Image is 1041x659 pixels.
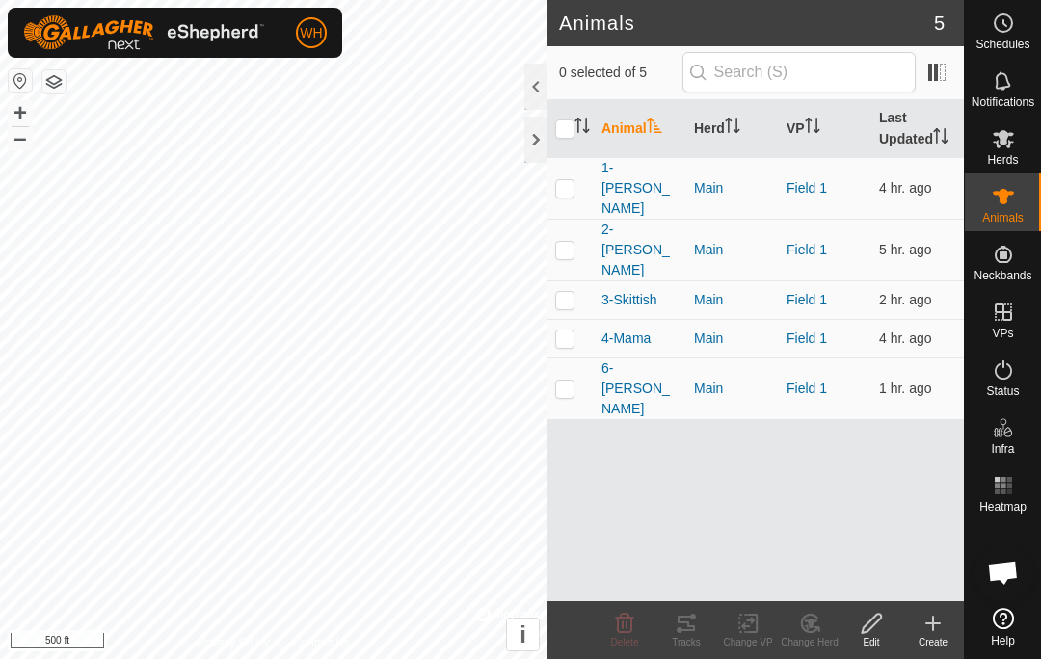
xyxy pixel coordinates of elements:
[779,100,871,158] th: VP
[507,619,539,650] button: i
[694,379,771,399] div: Main
[934,9,945,38] span: 5
[879,330,932,346] span: Oct 5, 2025 at 3:21 AM
[601,158,679,219] span: 1-[PERSON_NAME]
[787,180,827,196] a: Field 1
[879,292,932,307] span: Oct 5, 2025 at 5:11 AM
[647,120,662,136] p-sorticon: Activate to sort
[787,381,827,396] a: Field 1
[594,100,686,158] th: Animal
[982,212,1024,224] span: Animals
[300,23,322,43] span: WH
[694,290,771,310] div: Main
[787,292,827,307] a: Field 1
[574,120,590,136] p-sorticon: Activate to sort
[991,635,1015,646] span: Help
[975,39,1029,50] span: Schedules
[965,600,1041,654] a: Help
[686,100,779,158] th: Herd
[559,63,682,83] span: 0 selected of 5
[9,69,32,92] button: Reset Map
[42,70,66,93] button: Map Layers
[293,634,350,651] a: Contact Us
[559,12,934,35] h2: Animals
[601,290,657,310] span: 3-Skittish
[520,621,526,647] span: i
[9,101,32,124] button: +
[601,329,651,349] span: 4-Mama
[655,635,717,649] div: Tracks
[879,242,932,257] span: Oct 5, 2025 at 2:51 AM
[9,126,32,149] button: –
[841,635,902,649] div: Edit
[987,154,1018,166] span: Herds
[787,242,827,257] a: Field 1
[779,635,841,649] div: Change Herd
[986,385,1019,397] span: Status
[717,635,779,649] div: Change VP
[902,635,964,649] div: Create
[974,270,1031,281] span: Neckbands
[991,443,1014,455] span: Infra
[682,52,916,92] input: Search (S)
[694,240,771,260] div: Main
[974,543,1032,601] div: Open chat
[694,329,771,349] div: Main
[23,15,264,50] img: Gallagher Logo
[805,120,820,136] p-sorticon: Activate to sort
[992,328,1013,339] span: VPs
[601,358,679,419] span: 6-[PERSON_NAME]
[972,96,1034,108] span: Notifications
[879,381,932,396] span: Oct 5, 2025 at 6:51 AM
[725,120,740,136] p-sorticon: Activate to sort
[879,180,932,196] span: Oct 5, 2025 at 3:11 AM
[933,131,948,146] p-sorticon: Activate to sort
[694,178,771,198] div: Main
[601,220,679,280] span: 2-[PERSON_NAME]
[611,637,639,647] span: Delete
[979,501,1027,513] span: Heatmap
[787,330,827,346] a: Field 1
[198,634,270,651] a: Privacy Policy
[871,100,964,158] th: Last Updated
